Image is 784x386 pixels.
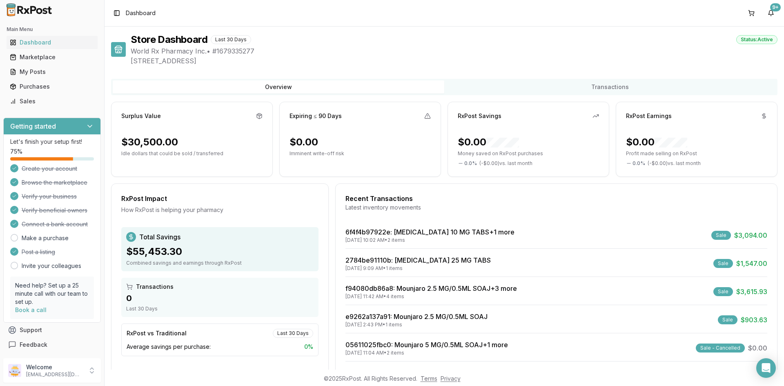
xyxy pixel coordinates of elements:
div: Open Intercom Messenger [756,358,776,378]
button: Overview [113,80,444,94]
span: $3,094.00 [734,230,767,240]
a: Dashboard [7,35,98,50]
p: Let's finish your setup first! [10,138,94,146]
div: [DATE] 11:04 AM • 2 items [345,350,508,356]
span: Total Savings [139,232,180,242]
button: Support [3,323,101,337]
div: Sales [10,97,94,105]
span: $903.63 [741,315,767,325]
div: $0.00 [626,136,687,149]
div: Purchases [10,83,94,91]
p: [EMAIL_ADDRESS][DOMAIN_NAME] [26,371,83,378]
div: Dashboard [10,38,94,47]
span: Verify beneficial owners [22,206,87,214]
span: Post a listing [22,248,55,256]
button: Feedback [3,337,101,352]
div: Sale [713,259,733,268]
div: Sale - Cancelled [696,344,745,353]
div: RxPost Savings [458,112,501,120]
span: 0.0 % [464,160,477,167]
a: Make a purchase [22,234,69,242]
span: 0.0 % [633,160,645,167]
span: $0.00 [748,343,767,353]
p: Idle dollars that could be sold / transferred [121,150,263,157]
button: Purchases [3,80,101,93]
span: [STREET_ADDRESS] [131,56,777,66]
div: [DATE] 10:02 AM • 2 items [345,237,514,243]
nav: breadcrumb [126,9,156,17]
p: Money saved on RxPost purchases [458,150,599,157]
a: Sales [7,94,98,109]
a: Purchases [7,79,98,94]
div: Sale [713,287,733,296]
span: Average savings per purchase: [127,343,211,351]
button: My Posts [3,65,101,78]
div: Status: Active [736,35,777,44]
span: ( - $0.00 ) vs. last month [479,160,532,167]
p: Need help? Set up a 25 minute call with our team to set up. [15,281,89,306]
div: RxPost Earnings [626,112,672,120]
span: $3,615.93 [736,287,767,297]
div: [DATE] 9:09 AM • 1 items [345,265,491,272]
span: Create your account [22,165,77,173]
div: $0.00 [290,136,318,149]
a: My Posts [7,65,98,79]
div: Combined savings and earnings through RxPost [126,260,314,266]
div: [DATE] 11:42 AM • 4 items [345,293,517,300]
h3: Getting started [10,121,56,131]
div: Latest inventory movements [345,203,767,212]
div: My Posts [10,68,94,76]
div: RxPost Impact [121,194,318,203]
div: 0 [126,292,314,304]
button: Transactions [444,80,776,94]
div: Sale [711,231,731,240]
span: $1,547.00 [736,259,767,268]
a: Marketplace [7,50,98,65]
a: f94080db86a8: Mounjaro 2.5 MG/0.5ML SOAJ+3 more [345,284,517,292]
h1: Store Dashboard [131,33,207,46]
div: Surplus Value [121,112,161,120]
span: Connect a bank account [22,220,88,228]
p: Welcome [26,363,83,371]
a: 2784be91110b: [MEDICAL_DATA] 25 MG TABS [345,256,491,264]
div: $0.00 [458,136,519,149]
span: Verify your business [22,192,77,201]
span: World Rx Pharmacy Inc. • # 1679335277 [131,46,777,56]
div: Expiring ≤ 90 Days [290,112,342,120]
a: Book a call [15,306,47,313]
div: Sale [718,315,737,324]
div: Last 30 Days [211,35,251,44]
span: 0 % [304,343,313,351]
a: 6f4f4b97922e: [MEDICAL_DATA] 10 MG TABS+1 more [345,228,514,236]
img: User avatar [8,364,21,377]
div: $55,453.30 [126,245,314,258]
img: RxPost Logo [3,3,56,16]
p: Imminent write-off risk [290,150,431,157]
a: 05611025fbc0: Mounjaro 5 MG/0.5ML SOAJ+1 more [345,341,508,349]
button: Sales [3,95,101,108]
div: Last 30 Days [273,329,313,338]
span: Feedback [20,341,47,349]
div: 9+ [770,3,781,11]
span: Browse the marketplace [22,178,87,187]
a: e9262a137a91: Mounjaro 2.5 MG/0.5ML SOAJ [345,312,488,321]
div: [DATE] 2:43 PM • 1 items [345,321,488,328]
p: Profit made selling on RxPost [626,150,767,157]
div: $30,500.00 [121,136,178,149]
div: Recent Transactions [345,194,767,203]
div: RxPost vs Traditional [127,329,187,337]
div: Marketplace [10,53,94,61]
button: Marketplace [3,51,101,64]
a: Terms [421,375,437,382]
span: Dashboard [126,9,156,17]
button: Dashboard [3,36,101,49]
a: Privacy [441,375,461,382]
a: Invite your colleagues [22,262,81,270]
div: Last 30 Days [126,306,314,312]
span: Transactions [136,283,174,291]
h2: Main Menu [7,26,98,33]
button: 9+ [764,7,777,20]
div: How RxPost is helping your pharmacy [121,206,318,214]
span: 75 % [10,147,22,156]
span: ( - $0.00 ) vs. last month [648,160,701,167]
